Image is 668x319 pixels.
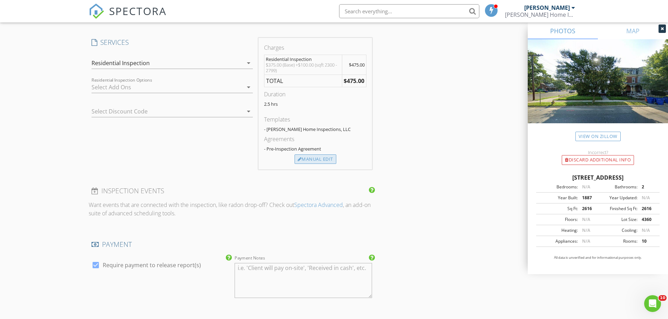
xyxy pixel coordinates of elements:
div: Templates [264,115,366,124]
span: N/A [642,227,650,233]
a: PHOTOS [528,22,598,39]
span: N/A [582,216,590,222]
div: Incorrect? [528,150,668,155]
i: arrow_drop_down [244,107,253,116]
span: SPECTORA [109,4,167,18]
div: Finished Sq Ft: [598,206,637,212]
div: Bedrooms: [538,184,578,190]
h4: INSPECTION EVENTS [92,186,372,195]
div: Year Built: [538,195,578,201]
div: Heating: [538,227,578,234]
a: View on Zillow [575,132,621,141]
div: 2 [637,184,657,190]
div: Sq Ft: [538,206,578,212]
a: Spectora Advanced [294,201,343,209]
div: Year Updated: [598,195,637,201]
h4: SERVICES [92,38,253,47]
strong: $475.00 [344,77,364,85]
div: 1887 [578,195,598,201]
span: $475.00 [349,62,365,68]
td: TOTAL [264,75,342,87]
span: N/A [582,227,590,233]
div: Agreements [264,135,366,143]
img: streetview [528,39,668,140]
a: SPECTORA [89,9,167,24]
input: Search everything... [339,4,479,18]
div: 10 [637,238,657,244]
iframe: Intercom live chat [644,295,661,312]
div: Bathrooms: [598,184,637,190]
div: 4360 [637,216,657,223]
span: N/A [642,195,650,201]
div: Sharples Home Inspections, LLC [505,11,575,18]
div: Lot Size: [598,216,637,223]
div: Appliances: [538,238,578,244]
div: Discard Additional info [562,155,634,165]
div: 2616 [637,206,657,212]
div: Cooling: [598,227,637,234]
div: Residential Inspection [92,60,150,66]
p: 2.5 hrs [264,101,366,107]
div: 2616 [578,206,598,212]
div: Duration [264,90,366,98]
span: N/A [582,184,590,190]
p: All data is unverified and for informational purposes only. [536,255,660,260]
div: Charges [264,43,366,52]
span: 10 [659,295,667,301]
div: Floors: [538,216,578,223]
i: arrow_drop_down [244,83,253,91]
i: arrow_drop_down [244,59,253,67]
div: $375.00 (Base) +$100.00 (sqft 2300 - 2799) [266,62,340,73]
div: - Pre-Inspection Agreement [264,146,366,152]
img: The Best Home Inspection Software - Spectora [89,4,104,19]
a: MAP [598,22,668,39]
div: [PERSON_NAME] [524,4,570,11]
label: Require payment to release report(s) [103,262,201,269]
div: Rooms: [598,238,637,244]
div: Manual Edit [295,154,336,164]
p: Want events that are connected with the inspection, like radon drop-off? Check out , an add-on su... [89,201,375,217]
div: - [PERSON_NAME] Home Inspections, LLC [264,126,366,132]
div: Residential Inspection [266,56,340,62]
h4: PAYMENT [92,240,372,249]
div: [STREET_ADDRESS] [536,173,660,182]
span: N/A [582,238,590,244]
